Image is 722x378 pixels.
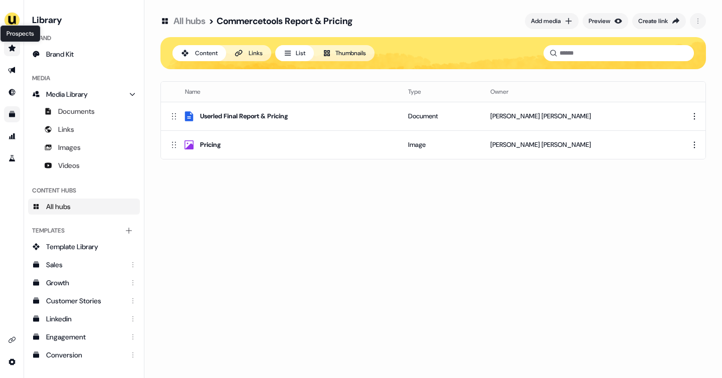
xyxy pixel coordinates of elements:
[4,332,20,348] a: Go to integrations
[525,13,579,29] button: Add media
[4,354,20,370] a: Go to integrations
[46,278,124,288] div: Growth
[632,13,686,29] button: Create link
[28,239,140,255] a: Template Library
[58,106,95,116] span: Documents
[28,86,140,102] a: Media Library
[200,111,288,121] div: Userled Final Report & Pricing
[28,70,140,86] div: Media
[46,49,74,59] span: Brand Kit
[28,329,140,345] a: Engagement
[58,142,81,152] span: Images
[46,332,124,342] div: Engagement
[28,30,140,46] div: Brand
[173,15,206,27] a: All hubs
[482,82,689,102] th: Owner
[28,182,140,199] div: Content Hubs
[490,111,681,121] div: [PERSON_NAME] [PERSON_NAME]
[226,45,271,61] button: Links
[490,140,681,150] div: [PERSON_NAME] [PERSON_NAME]
[28,293,140,309] a: Customer Stories
[28,223,140,239] div: Templates
[28,199,140,215] a: All hubs
[28,275,140,291] a: Growth
[249,48,263,58] div: Links
[4,150,20,166] a: Go to experiments
[4,62,20,78] a: Go to outbound experience
[209,15,214,27] div: >
[314,45,375,61] button: Thumbnails
[161,82,400,102] th: Name
[217,15,352,27] div: Commercetools Report & Pricing
[46,202,71,212] span: All hubs
[28,12,140,26] h3: Library
[4,84,20,100] a: Go to Inbound
[408,140,474,150] div: Image
[28,311,140,327] a: Linkedin
[589,16,610,26] div: Preview
[200,140,221,150] div: Pricing
[46,296,124,306] div: Customer Stories
[46,260,124,270] div: Sales
[531,16,561,26] div: Add media
[4,40,20,56] a: Go to prospects
[28,103,140,119] a: Documents
[4,128,20,144] a: Go to attribution
[28,257,140,273] a: Sales
[46,314,124,324] div: Linkedin
[28,347,140,363] a: Conversion
[28,121,140,137] a: Links
[46,350,124,360] div: Conversion
[400,82,482,102] th: Type
[275,45,314,61] button: List
[58,160,80,170] span: Videos
[28,139,140,155] a: Images
[583,13,628,29] button: Preview
[4,106,20,122] a: Go to templates
[638,16,668,26] div: Create link
[28,157,140,173] a: Videos
[46,89,88,99] span: Media Library
[46,242,98,252] span: Template Library
[28,46,140,62] a: Brand Kit
[195,48,218,58] div: Content
[408,111,474,121] div: Document
[58,124,74,134] span: Links
[172,45,226,61] button: Content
